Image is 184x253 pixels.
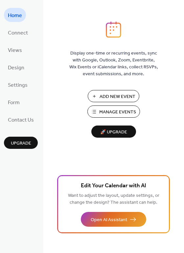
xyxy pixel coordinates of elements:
[69,50,158,78] span: Display one-time or recurring events, sync with Google, Outlook, Zoom, Eventbrite, Wix Events or ...
[4,78,32,92] a: Settings
[95,128,132,137] span: 🚀 Upgrade
[4,137,38,149] button: Upgrade
[8,115,34,125] span: Contact Us
[4,112,38,126] a: Contact Us
[91,126,136,138] button: 🚀 Upgrade
[8,98,20,108] span: Form
[4,25,32,39] a: Connect
[4,43,26,57] a: Views
[4,60,28,74] a: Design
[81,181,146,191] span: Edit Your Calendar with AI
[100,93,135,100] span: Add New Event
[4,95,24,109] a: Form
[8,45,22,56] span: Views
[4,8,26,22] a: Home
[91,217,127,223] span: Open AI Assistant
[106,21,121,38] img: logo_icon.svg
[68,191,159,207] span: Want to adjust the layout, update settings, or change the design? The assistant can help.
[8,11,22,21] span: Home
[88,90,139,102] button: Add New Event
[8,63,24,73] span: Design
[11,140,31,147] span: Upgrade
[81,212,146,227] button: Open AI Assistant
[8,28,28,38] span: Connect
[87,105,140,118] button: Manage Events
[8,80,28,90] span: Settings
[99,109,136,116] span: Manage Events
